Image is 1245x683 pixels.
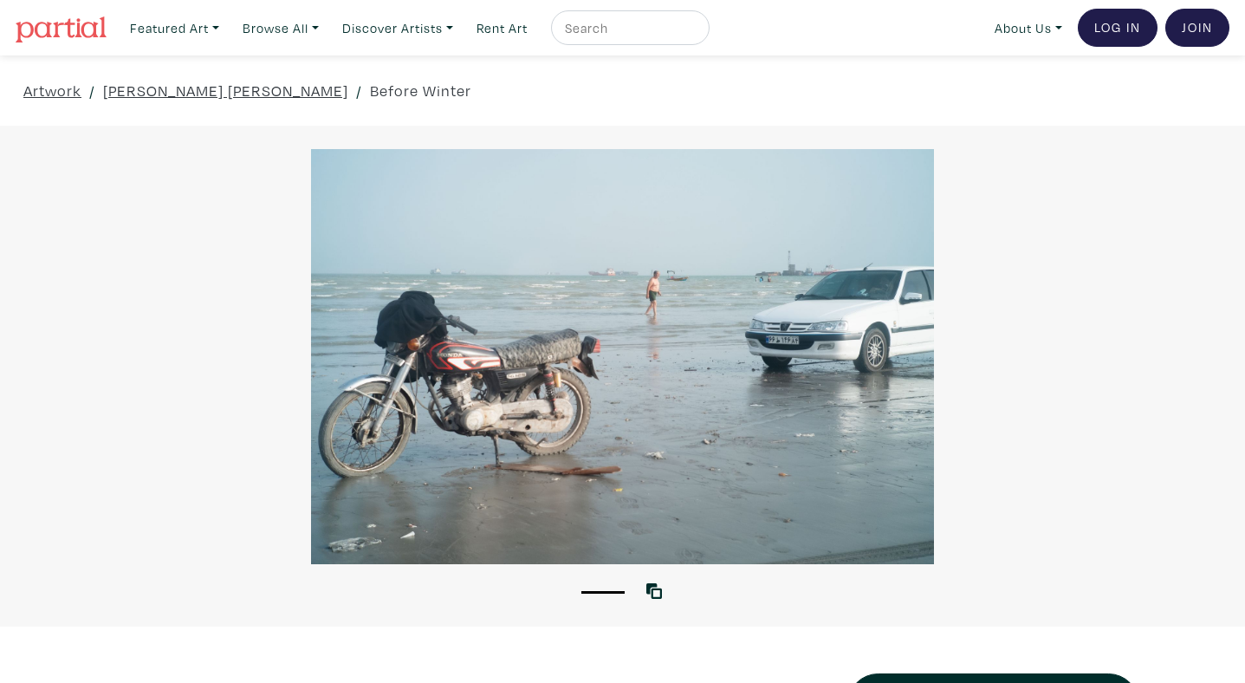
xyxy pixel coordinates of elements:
a: Artwork [23,79,81,102]
a: Rent Art [469,10,535,46]
button: 1 of 1 [581,591,625,594]
a: Featured Art [122,10,227,46]
a: Before Winter [370,79,471,102]
a: Log In [1078,9,1157,47]
a: [PERSON_NAME] [PERSON_NAME] [103,79,348,102]
span: / [356,79,362,102]
input: Search [563,17,693,39]
a: Discover Artists [334,10,461,46]
a: Browse All [235,10,327,46]
span: / [89,79,95,102]
a: Join [1165,9,1229,47]
a: About Us [987,10,1070,46]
